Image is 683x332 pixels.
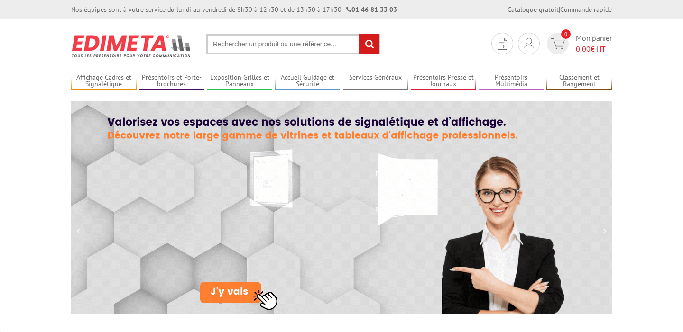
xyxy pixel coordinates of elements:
[546,73,612,89] a: Classement et Rangement
[576,44,591,54] span: 0,00
[479,73,544,89] a: Présentoirs Multimédia
[560,5,612,14] a: Commande rapide
[343,73,408,89] a: Services Généraux
[411,73,476,89] a: Présentoirs Presse et Journaux
[359,34,379,54] input: rechercher
[71,5,397,14] div: Nos équipes sont à votre service du lundi au vendredi de 8h30 à 12h30 et de 13h30 à 17h30
[545,33,612,54] a: devis rapide 0 Mon panier 0,00€ HT
[71,28,192,63] img: Présentoir, panneau, stand - Edimeta - PLV, affichage, mobilier bureau, entreprise
[508,5,612,14] div: |
[498,38,507,50] img: devis rapide
[206,34,380,54] input: Rechercher un produit ou une référence...
[71,73,137,89] a: Affichage Cadres et Signalétique
[207,73,272,89] a: Exposition Grilles et Panneaux
[346,5,397,14] strong: 01 46 81 33 03
[576,33,612,54] span: Mon panier
[275,73,341,89] a: Accueil Guidage et Sécurité
[551,38,565,49] img: devis rapide
[524,38,534,49] img: devis rapide
[576,44,612,54] span: € HT
[561,29,571,39] span: 0
[508,5,559,14] a: Catalogue gratuit
[139,73,204,89] a: Présentoirs et Porte-brochures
